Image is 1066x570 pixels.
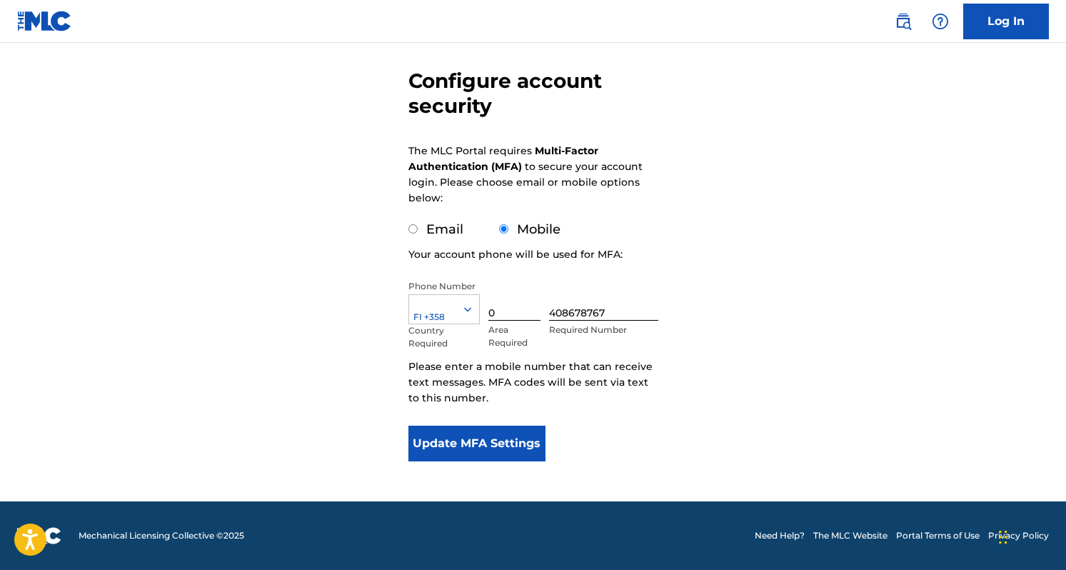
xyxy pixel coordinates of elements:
[408,69,658,119] h3: Configure account security
[889,7,917,36] a: Public Search
[408,144,598,173] strong: Multi-Factor Authentication (MFA)
[926,7,955,36] div: Help
[488,324,541,349] p: Area Required
[963,4,1049,39] a: Log In
[408,324,480,350] p: Country Required
[17,527,61,544] img: logo
[408,246,623,262] p: Your account phone will be used for MFA:
[409,311,479,324] div: FI +358
[755,529,805,542] a: Need Help?
[517,221,560,237] label: Mobile
[426,221,463,237] label: Email
[408,359,658,406] p: Please enter a mobile number that can receive text messages. MFA codes will be sent via text to t...
[895,13,912,30] img: search
[408,426,546,461] button: Update MFA Settings
[549,324,658,336] p: Required Number
[988,529,1049,542] a: Privacy Policy
[79,529,244,542] span: Mechanical Licensing Collective © 2025
[995,501,1066,570] iframe: Chat Widget
[17,11,72,31] img: MLC Logo
[932,13,949,30] img: help
[896,529,980,542] a: Portal Terms of Use
[408,143,643,206] p: The MLC Portal requires to secure your account login. Please choose email or mobile options below:
[813,529,888,542] a: The MLC Website
[999,516,1007,559] div: Drag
